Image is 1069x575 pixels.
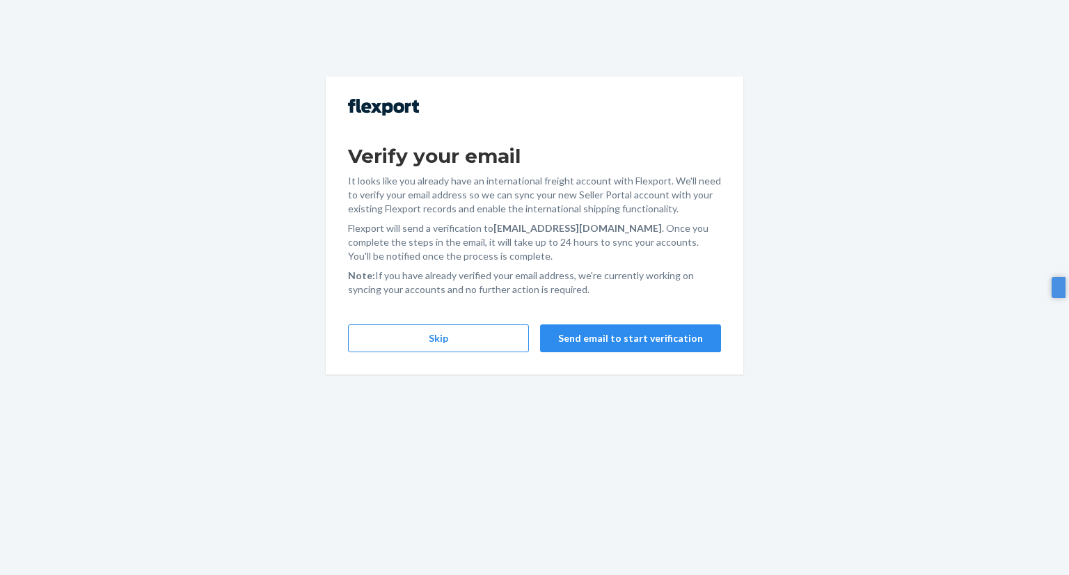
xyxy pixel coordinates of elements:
[348,221,721,263] p: Flexport will send a verification to . Once you complete the steps in the email, it will take up ...
[348,99,419,116] img: Flexport logo
[348,324,529,352] button: Skip
[348,174,721,216] p: It looks like you already have an international freight account with Flexport. We'll need to veri...
[493,222,662,234] strong: [EMAIL_ADDRESS][DOMAIN_NAME]
[348,143,721,168] h1: Verify your email
[540,324,721,352] button: Send email to start verification
[348,269,375,281] strong: Note:
[348,269,721,297] p: If you have already verified your email address, we're currently working on syncing your accounts...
